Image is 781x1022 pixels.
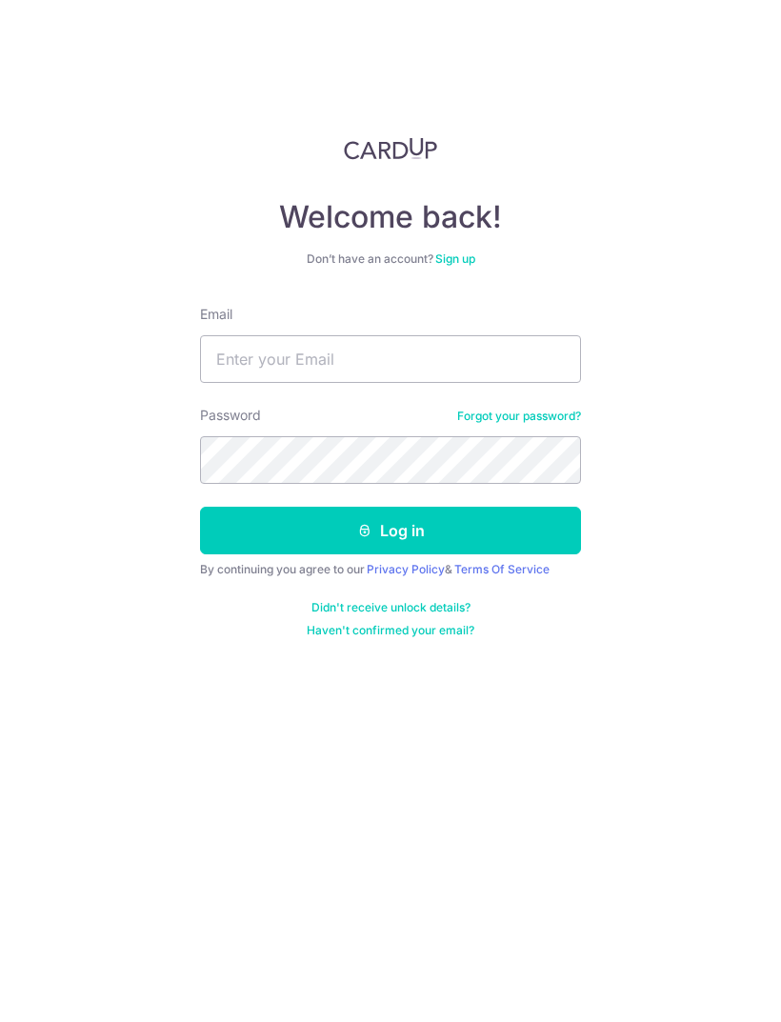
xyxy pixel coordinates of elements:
[200,251,581,267] div: Don’t have an account?
[307,623,474,638] a: Haven't confirmed your email?
[200,335,581,383] input: Enter your Email
[200,507,581,554] button: Log in
[200,305,232,324] label: Email
[200,562,581,577] div: By continuing you agree to our &
[200,406,261,425] label: Password
[311,600,471,615] a: Didn't receive unlock details?
[344,137,437,160] img: CardUp Logo
[454,562,550,576] a: Terms Of Service
[200,198,581,236] h4: Welcome back!
[435,251,475,266] a: Sign up
[367,562,445,576] a: Privacy Policy
[457,409,581,424] a: Forgot your password?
